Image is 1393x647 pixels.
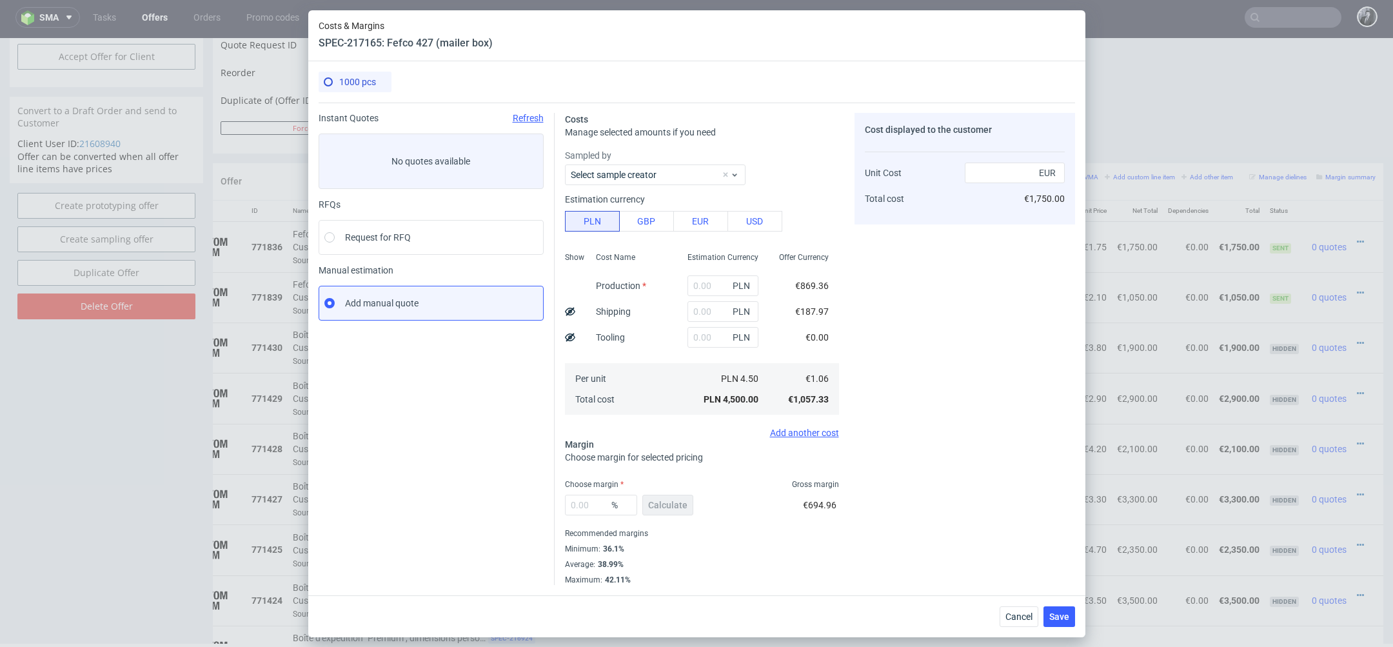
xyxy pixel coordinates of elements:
span: €1.06 [805,373,829,384]
span: Unit Cost [865,168,902,178]
div: Average : [565,557,839,572]
span: Boîte d'expédition "Premium", dimensions standard [293,493,486,506]
small: Add PIM line item [953,135,1013,143]
span: SPEC- 216931 [453,292,500,303]
td: 500 [1042,588,1073,638]
span: 0 quotes [1312,557,1347,568]
strong: 771430 [252,304,282,315]
a: Create sampling offer [17,188,195,214]
span: Manual estimation [319,265,544,275]
td: €3,000.00 [1112,588,1163,638]
td: €2,900.00 [1112,335,1163,385]
input: 0.00 [687,301,758,322]
div: 42.11% [602,575,631,585]
span: Cost displayed to the customer [865,124,992,135]
span: hidden [1270,457,1299,468]
button: GBP [619,211,674,232]
span: hidden [1270,508,1299,518]
span: 0 quotes [1312,506,1347,517]
div: Instant Quotes [319,113,544,123]
span: Source: [293,268,346,277]
td: €3,000.00 [1214,588,1265,638]
td: €0.00 [1163,436,1214,486]
td: 500 [1042,284,1073,335]
td: €1,750.00 [1214,183,1265,234]
a: Create prototyping offer [17,155,195,181]
div: Custom • Custom [293,290,1037,330]
strong: 771428 [252,406,282,416]
span: Boîte d'expédition, dimensions personnalisées [293,392,475,404]
span: Costs [565,114,588,124]
label: Production [596,281,646,291]
span: Request for RFQ [345,231,411,244]
p: Client User ID: [17,99,195,112]
div: 38.99% [595,559,624,570]
span: Boîte d'expédition, dimensions personnalisées [293,442,475,455]
td: €3,300.00 [1214,436,1265,486]
div: Convert to a Draft Order and send to Customer [10,59,203,99]
td: €2,900.00 [1214,335,1265,385]
span: SPEC- 216928 [477,444,524,454]
input: 0.00 [687,275,758,296]
span: Source: [293,470,346,479]
strong: 771424 [252,557,282,568]
span: 0 quotes [1312,456,1347,466]
span: Source: [293,420,346,429]
a: CBMS-6 [319,218,346,227]
span: Total cost [575,394,615,404]
small: Add line item from VMA [1020,135,1098,143]
span: 0 quotes [1312,254,1347,264]
div: Minimum : [565,541,839,557]
td: 1000 [1042,436,1073,486]
td: 500 [1042,386,1073,436]
button: EUR [673,211,728,232]
small: Add custom line item [1105,135,1175,143]
span: PLN [730,328,756,346]
td: 500 [1042,234,1073,284]
span: Costs & Margins [319,21,493,31]
span: Boîte d'expédition "Premium", dimensions personnalisées [293,593,486,606]
td: €4.70 [1073,486,1112,537]
span: Margin [565,439,594,450]
span: Cancel [1005,612,1032,621]
td: €4.20 [1073,386,1112,436]
span: Show [565,252,584,263]
th: Quant. [1042,163,1073,184]
a: CBMS-2 [319,420,346,429]
label: Estimation currency [565,194,645,204]
label: No quotes available [319,134,544,189]
label: Shipping [596,306,631,317]
td: Reorder [221,26,444,52]
td: €3,300.00 [1112,436,1163,486]
small: Add other item [1181,135,1233,143]
span: % [609,496,635,514]
td: €2,350.00 [1214,486,1265,537]
span: Estimation Currency [687,252,758,263]
a: CBMS-6 [319,268,346,277]
label: Sampled by [565,149,839,162]
td: €2.90 [1073,335,1112,385]
span: SPEC- 217165 [384,192,431,202]
span: Add manual quote [345,297,419,310]
span: SPEC- 216929 [477,393,524,404]
span: Boîte d'expédition, dimensions standard [293,341,451,354]
strong: 771836 [252,204,282,214]
th: Unit Price [1073,163,1112,184]
th: Dependencies [1163,163,1214,184]
td: €6.00 [1073,588,1112,638]
span: Cost Name [596,252,635,263]
span: €1,057.33 [788,394,829,404]
span: 1000 pcs [339,77,376,87]
span: €187.97 [795,306,829,317]
a: 21608940 [79,99,121,112]
span: Source: [293,521,346,530]
span: SPEC- 216927 [488,494,535,504]
span: Boîte d'expédition, dimensions standard [293,290,451,303]
span: €869.36 [795,281,829,291]
span: Manage selected amounts if you need [565,127,716,137]
button: USD [727,211,782,232]
span: €694.96 [803,500,836,510]
span: €0.00 [805,332,829,343]
div: Custom • Custom [293,441,1037,481]
span: €1,750.00 [1024,194,1065,204]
